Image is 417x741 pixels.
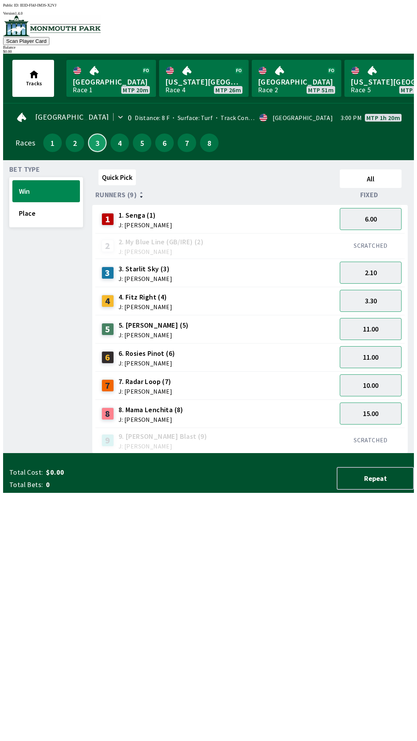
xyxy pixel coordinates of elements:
div: Version 1.4.0 [3,11,414,15]
a: [GEOGRAPHIC_DATA]Race 2MTP 51m [252,60,341,97]
button: 4 [110,134,129,152]
button: 7 [178,134,196,152]
span: MTP 1h 20m [366,115,400,121]
div: 6 [102,351,114,364]
div: 7 [102,379,114,392]
button: 6 [155,134,174,152]
div: Race 4 [165,87,185,93]
span: J: [PERSON_NAME] [119,443,207,449]
div: Runners (9) [95,191,337,199]
a: [US_STATE][GEOGRAPHIC_DATA]Race 4MTP 26m [159,60,249,97]
span: 5. [PERSON_NAME] (5) [119,320,189,330]
button: 6.00 [340,208,402,230]
button: All [340,169,402,188]
button: Tracks [12,60,54,97]
span: Runners (9) [95,192,137,198]
button: 8 [200,134,219,152]
span: Total Bets: [9,480,43,489]
span: Quick Pick [102,173,132,182]
div: 9 [102,434,114,447]
div: 2 [102,240,114,252]
div: Balance [3,45,414,49]
div: 1 [102,213,114,225]
button: Repeat [337,467,414,490]
span: [GEOGRAPHIC_DATA] [73,77,150,87]
button: 3.30 [340,290,402,312]
span: 3.30 [365,296,377,305]
button: 11.00 [340,346,402,368]
span: 2 [68,140,82,145]
span: Repeat [344,474,407,483]
span: [US_STATE][GEOGRAPHIC_DATA] [165,77,242,87]
span: 1. Senga (1) [119,210,172,220]
button: 15.00 [340,403,402,425]
button: 1 [43,134,62,152]
span: 3. Starlit Sky (3) [119,264,172,274]
span: 8 [202,140,217,145]
span: 7. Radar Loop (7) [119,377,172,387]
span: 4. Fitz Right (4) [119,292,172,302]
div: Races [15,140,35,146]
span: Track Condition: Firm [213,114,281,122]
span: Distance: 8 F [135,114,170,122]
div: SCRATCHED [340,242,402,249]
span: J: [PERSON_NAME] [119,416,183,423]
span: J: [PERSON_NAME] [119,222,172,228]
span: Place [19,209,73,218]
span: MTP 26m [215,87,241,93]
span: 9. [PERSON_NAME] Blast (9) [119,431,207,442]
div: Race 2 [258,87,278,93]
div: 0 [128,115,132,121]
button: Place [12,202,80,224]
span: Tracks [26,80,42,87]
span: 1 [45,140,60,145]
button: 5 [133,134,151,152]
div: 4 [102,295,114,307]
span: J: [PERSON_NAME] [119,360,175,366]
button: 2.10 [340,262,402,284]
div: $ 0.00 [3,49,414,54]
span: Win [19,187,73,196]
span: 6. Rosies Pinot (6) [119,349,175,359]
span: IEID-FI4J-IM3S-X2VJ [20,3,56,7]
span: 2. My Blue Line (GB/IRE) (2) [119,237,203,247]
span: 15.00 [363,409,378,418]
span: 4 [112,140,127,145]
span: 2.10 [365,268,377,277]
span: 7 [180,140,194,145]
div: 8 [102,408,114,420]
button: Scan Player Card [3,37,49,45]
div: Fixed [337,191,405,199]
span: 10.00 [363,381,378,390]
div: SCRATCHED [340,436,402,444]
div: Race 5 [351,87,371,93]
span: $0.00 [46,468,168,477]
a: [GEOGRAPHIC_DATA]Race 1MTP 20m [66,60,156,97]
button: Win [12,180,80,202]
span: 6 [157,140,172,145]
span: J: [PERSON_NAME] [119,388,172,394]
div: 5 [102,323,114,335]
span: J: [PERSON_NAME] [119,332,189,338]
span: Fixed [360,192,378,198]
span: 6.00 [365,215,377,223]
div: Race 1 [73,87,93,93]
span: J: [PERSON_NAME] [119,276,172,282]
span: Bet Type [9,166,40,173]
span: MTP 51m [308,87,334,93]
span: 11.00 [363,353,378,362]
span: [GEOGRAPHIC_DATA] [258,77,335,87]
button: 10.00 [340,374,402,396]
span: [GEOGRAPHIC_DATA] [35,114,109,120]
div: 3 [102,267,114,279]
span: 3:00 PM [341,115,362,121]
span: 8. Mama Lenchita (8) [119,405,183,415]
button: 11.00 [340,318,402,340]
img: venue logo [3,15,101,36]
span: 0 [46,480,168,489]
button: 3 [88,134,107,152]
button: 2 [66,134,84,152]
div: [GEOGRAPHIC_DATA] [273,115,333,121]
button: Quick Pick [98,169,136,185]
span: All [343,174,398,183]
